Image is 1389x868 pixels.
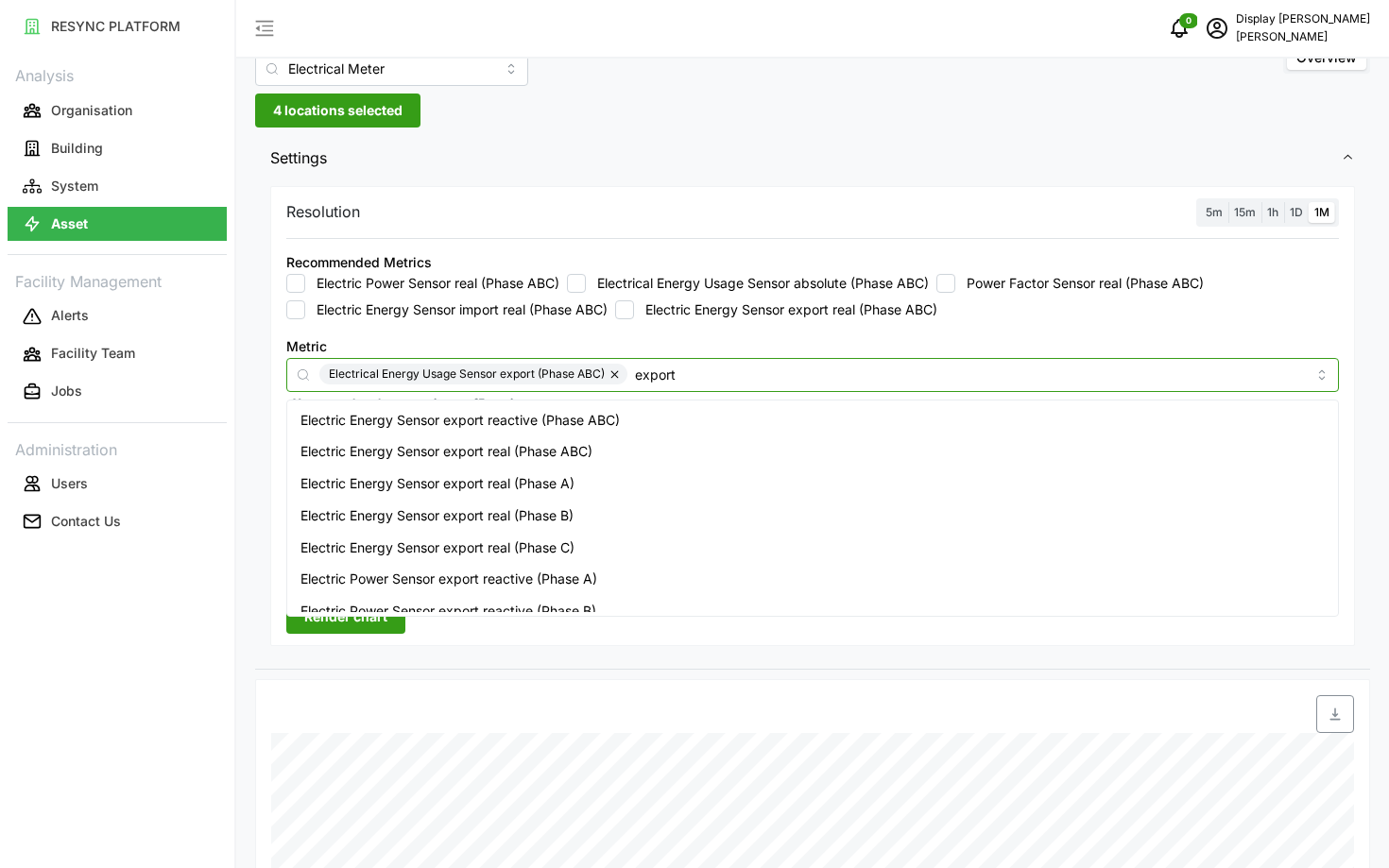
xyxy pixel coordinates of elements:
[1206,205,1223,219] span: 5m
[300,537,574,558] span: Electric Energy Sensor export real (Phase C)
[255,135,1370,181] button: Settings
[51,512,121,531] p: Contact Us
[8,129,227,167] a: Building
[305,300,608,319] label: Electric Energy Sensor import real (Phase ABC)
[634,300,937,319] label: Electric Energy Sensor export real (Phase ABC)
[51,344,135,363] p: Facility Team
[1186,14,1192,27] span: 0
[8,266,227,294] p: Facility Management
[8,502,227,540] a: Contact Us
[51,214,88,233] p: Asset
[305,274,559,293] label: Electric Power Sensor real (Phase ABC)
[8,299,227,333] button: Alerts
[8,434,227,462] p: Administration
[286,600,405,634] button: Render chart
[1296,49,1357,65] span: Overview
[1234,205,1256,219] span: 15m
[286,200,360,224] p: Resolution
[8,167,227,205] a: System
[51,101,132,120] p: Organisation
[8,337,227,371] button: Facility Team
[300,601,596,621] span: Electric Power Sensor export reactive (Phase B)
[1160,9,1198,47] button: notifications
[270,135,1341,181] span: Settings
[300,473,574,494] span: Electric Energy Sensor export real (Phase A)
[51,177,98,196] p: System
[1290,205,1303,219] span: 1D
[8,467,227,501] button: Users
[51,382,82,400] p: Jobs
[8,465,227,502] a: Users
[304,601,387,633] span: Render chart
[329,364,605,384] span: Electrical Energy Usage Sensor export (Phase ABC)
[8,205,227,243] a: Asset
[8,8,227,45] a: RESYNC PLATFORM
[300,569,597,589] span: Electric Power Sensor export reactive (Phase A)
[955,274,1204,293] label: Power Factor Sensor real (Phase ABC)
[8,373,227,411] a: Jobs
[1314,205,1329,219] span: 1M
[1236,28,1370,46] p: [PERSON_NAME]
[1236,10,1370,28] p: Display [PERSON_NAME]
[51,474,88,493] p: Users
[273,94,403,127] span: 4 locations selected
[1267,205,1278,219] span: 1h
[286,396,1339,412] p: *You can only select a maximum of 5 metrics
[8,94,227,128] button: Organisation
[8,335,227,373] a: Facility Team
[51,17,180,36] p: RESYNC PLATFORM
[1198,9,1236,47] button: schedule
[8,298,227,335] a: Alerts
[8,169,227,203] button: System
[255,181,1370,670] div: Settings
[8,375,227,409] button: Jobs
[8,9,227,43] button: RESYNC PLATFORM
[8,131,227,165] button: Building
[300,505,574,526] span: Electric Energy Sensor export real (Phase B)
[8,504,227,538] button: Contact Us
[286,336,327,357] label: Metric
[300,441,592,462] span: Electric Energy Sensor export real (Phase ABC)
[8,92,227,129] a: Organisation
[635,364,1306,384] input: Select metric
[586,274,929,293] label: Electrical Energy Usage Sensor absolute (Phase ABC)
[300,410,620,431] span: Electric Energy Sensor export reactive (Phase ABC)
[255,94,420,128] button: 4 locations selected
[51,306,89,325] p: Alerts
[8,60,227,88] p: Analysis
[51,139,103,158] p: Building
[286,252,432,273] div: Recommended Metrics
[8,207,227,241] button: Asset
